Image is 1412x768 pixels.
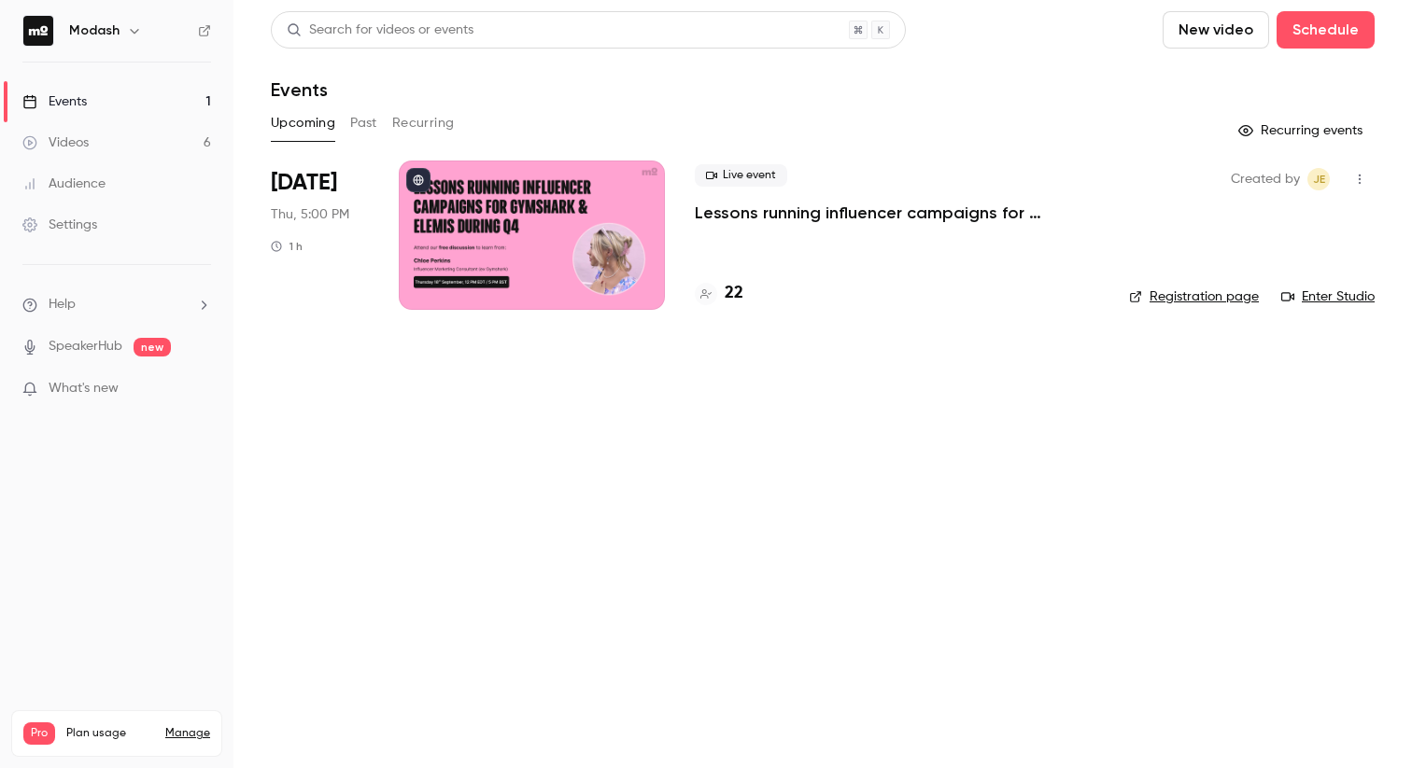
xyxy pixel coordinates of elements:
[271,239,303,254] div: 1 h
[165,726,210,741] a: Manage
[1281,287,1375,306] a: Enter Studio
[22,295,211,314] li: help-dropdown-opener
[392,108,455,138] button: Recurring
[1231,168,1300,190] span: Created by
[1313,168,1325,190] span: JE
[271,161,369,310] div: Sep 18 Thu, 5:00 PM (Europe/London)
[49,295,76,314] span: Help
[23,722,55,745] span: Pro
[22,92,87,111] div: Events
[725,281,743,306] h4: 22
[695,164,787,187] span: Live event
[695,202,1099,224] a: Lessons running influencer campaigns for Gymshark & Elemis during Q4
[69,21,120,40] h6: Modash
[1230,116,1375,146] button: Recurring events
[287,21,473,40] div: Search for videos or events
[22,175,106,193] div: Audience
[271,205,349,224] span: Thu, 5:00 PM
[134,338,171,356] span: new
[695,281,743,306] a: 22
[66,726,154,741] span: Plan usage
[1163,11,1269,49] button: New video
[22,216,97,234] div: Settings
[271,168,337,198] span: [DATE]
[271,108,335,138] button: Upcoming
[1129,287,1259,306] a: Registration page
[350,108,377,138] button: Past
[23,16,53,46] img: Modash
[271,78,328,101] h1: Events
[49,379,119,398] span: What's new
[22,133,89,152] div: Videos
[1277,11,1375,49] button: Schedule
[1307,168,1330,190] span: Jack Eaton
[49,337,122,356] a: SpeakerHub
